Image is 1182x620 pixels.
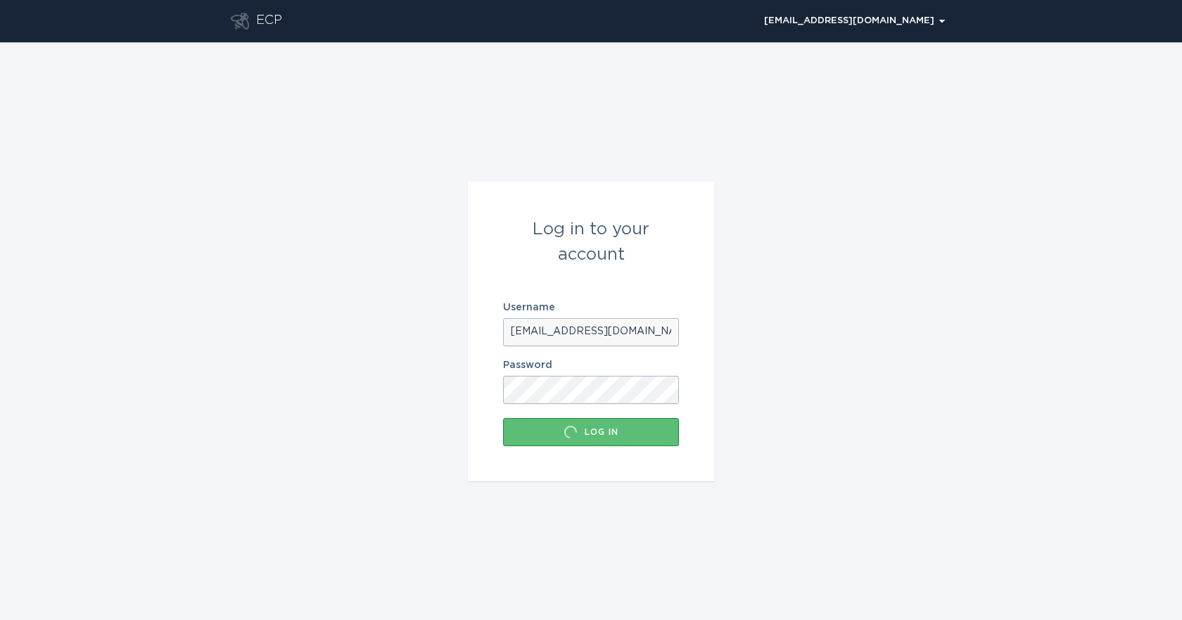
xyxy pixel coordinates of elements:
div: [EMAIL_ADDRESS][DOMAIN_NAME] [764,17,945,25]
div: Log in [510,425,672,439]
div: ECP [256,13,282,30]
button: Log in [503,418,679,446]
div: Log in to your account [503,217,679,267]
div: Popover menu [758,11,951,32]
label: Username [503,303,679,312]
label: Password [503,360,679,370]
div: Loading [564,425,578,439]
button: Open user account details [758,11,951,32]
button: Go to dashboard [231,13,249,30]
